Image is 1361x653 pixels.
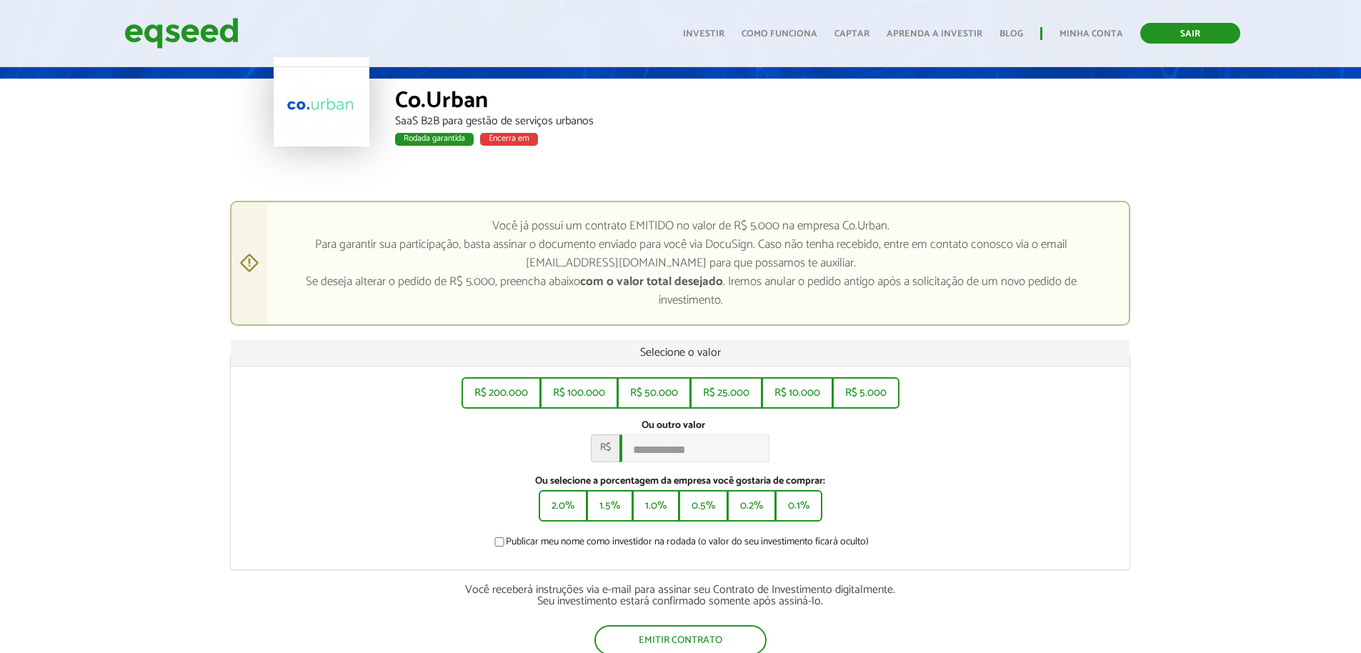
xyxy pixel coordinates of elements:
img: EqSeed [124,14,239,52]
a: Captar [834,29,869,39]
div: Encerra em [480,133,538,146]
label: Publicar meu nome como investidor na rodada (o valor do seu investimento ficará oculto) [492,537,869,552]
button: 1.0% [632,490,679,522]
div: Rodada garantida [395,133,474,146]
div: Co.Urban [395,89,1088,116]
a: Blog [999,29,1023,39]
a: Investir [683,29,724,39]
button: 2.0% [539,490,587,522]
button: 0.1% [775,490,822,522]
input: Publicar meu nome como investidor na rodada (o valor do seu investimento ficará oculto) [487,537,512,547]
button: 1.5% [587,490,633,522]
div: Você já possui um contrato EMITIDO no valor de R$ 5.000 na empresa Co.Urban. Para garantir sua pa... [230,201,1130,326]
span: Selecione o valor [640,343,721,362]
button: R$ 100.000 [540,377,618,409]
button: R$ 10.000 [762,377,833,409]
span: R$ [591,434,619,462]
div: SaaS B2B para gestão de serviços urbanos [395,116,1088,127]
label: Ou selecione a porcentagem da empresa você gostaria de comprar: [241,477,1119,487]
div: Você receberá instruções via e-mail para assinar seu Contrato de Investimento digitalmente. Seu i... [230,584,1130,607]
a: Sair [1140,23,1240,44]
button: R$ 50.000 [617,377,691,409]
button: 0.5% [679,490,728,522]
a: Aprenda a investir [887,29,982,39]
button: R$ 200.000 [462,377,541,409]
button: R$ 5.000 [832,377,899,409]
a: Como funciona [742,29,817,39]
a: Minha conta [1060,29,1123,39]
strong: com o valor total desejado [580,271,723,291]
button: 0.2% [727,490,776,522]
label: Ou outro valor [642,421,705,431]
button: R$ 25.000 [690,377,762,409]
